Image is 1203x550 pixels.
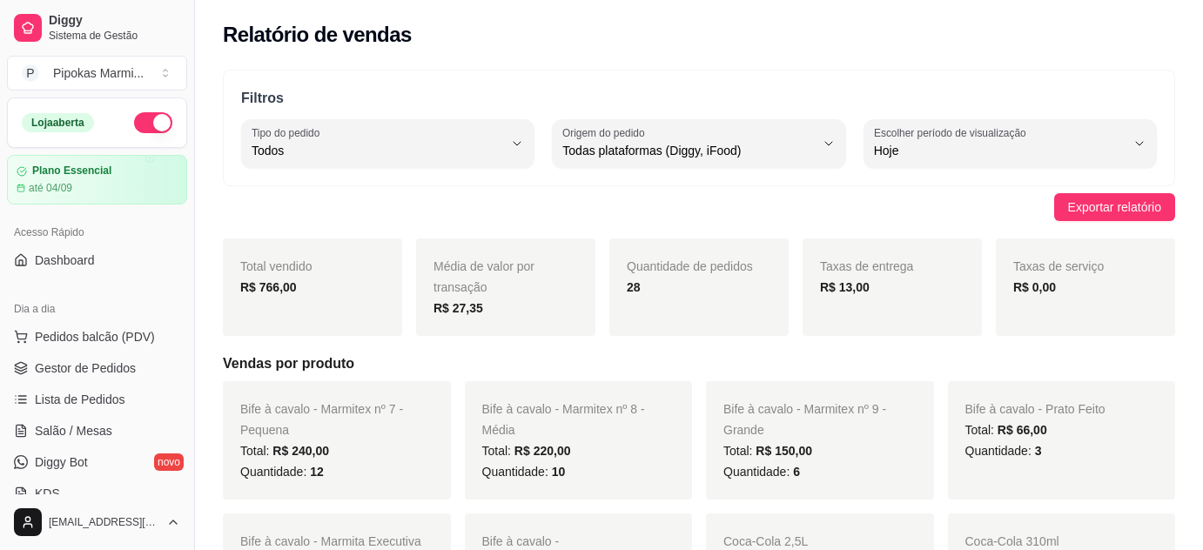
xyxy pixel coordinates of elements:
button: Tipo do pedidoTodos [241,119,534,168]
span: Bife à cavalo - Marmitex nº 7 - Pequena [240,402,403,437]
span: KDS [35,485,60,502]
span: Exportar relatório [1068,198,1161,217]
span: Gestor de Pedidos [35,359,136,377]
span: Total: [482,444,571,458]
h5: Vendas por produto [223,353,1175,374]
strong: R$ 27,35 [433,301,483,315]
span: Pedidos balcão (PDV) [35,328,155,345]
span: Bife à cavalo - Marmitex nº 8 - Média [482,402,645,437]
a: Lista de Pedidos [7,386,187,413]
span: Taxas de entrega [820,259,913,273]
span: R$ 220,00 [514,444,571,458]
span: Total vendido [240,259,313,273]
span: Quantidade de pedidos [627,259,753,273]
span: Total: [723,444,812,458]
span: Total: [965,423,1047,437]
a: Dashboard [7,246,187,274]
span: Bife à cavalo - Marmitex nº 9 - Grande [723,402,886,437]
button: [EMAIL_ADDRESS][DOMAIN_NAME] [7,501,187,543]
button: Escolher período de visualizaçãoHoje [864,119,1157,168]
p: Filtros [241,88,1157,109]
strong: 28 [627,280,641,294]
button: Select a team [7,56,187,91]
a: Salão / Mesas [7,417,187,445]
label: Origem do pedido [562,125,650,140]
strong: R$ 13,00 [820,280,870,294]
button: Pedidos balcão (PDV) [7,323,187,351]
span: 6 [793,465,800,479]
span: [EMAIL_ADDRESS][DOMAIN_NAME] [49,515,159,529]
article: Plano Essencial [32,164,111,178]
div: Acesso Rápido [7,218,187,246]
div: Dia a dia [7,295,187,323]
button: Exportar relatório [1054,193,1175,221]
span: Quantidade: [723,465,800,479]
span: R$ 66,00 [998,423,1047,437]
a: Gestor de Pedidos [7,354,187,382]
label: Escolher período de visualização [874,125,1032,140]
article: até 04/09 [29,181,72,195]
strong: R$ 0,00 [1013,280,1056,294]
span: Todos [252,142,503,159]
span: Média de valor por transação [433,259,534,294]
button: Origem do pedidoTodas plataformas (Diggy, iFood) [552,119,845,168]
span: Taxas de serviço [1013,259,1104,273]
span: 10 [552,465,566,479]
span: R$ 150,00 [756,444,812,458]
h2: Relatório de vendas [223,21,412,49]
span: Coca-Cola 2,5L [723,534,808,548]
span: 12 [310,465,324,479]
span: Total: [240,444,329,458]
span: Quantidade: [240,465,324,479]
a: Plano Essencialaté 04/09 [7,155,187,205]
button: Alterar Status [134,112,172,133]
div: Loja aberta [22,113,94,132]
span: Dashboard [35,252,95,269]
div: Pipokas Marmi ... [53,64,144,82]
span: Bife à cavalo - Marmita Executiva [240,534,421,548]
span: P [22,64,39,82]
span: Todas plataformas (Diggy, iFood) [562,142,814,159]
a: Diggy Botnovo [7,448,187,476]
span: Bife à cavalo - Prato Feito [965,402,1106,416]
span: Salão / Mesas [35,422,112,439]
label: Tipo do pedido [252,125,326,140]
span: Diggy [49,13,180,29]
a: KDS [7,480,187,507]
strong: R$ 766,00 [240,280,297,294]
span: R$ 240,00 [272,444,329,458]
span: Quantidade: [965,444,1042,458]
span: Sistema de Gestão [49,29,180,43]
span: Quantidade: [482,465,566,479]
span: Diggy Bot [35,453,88,471]
a: DiggySistema de Gestão [7,7,187,49]
span: Coca-Cola 310ml [965,534,1059,548]
span: Lista de Pedidos [35,391,125,408]
span: Hoje [874,142,1126,159]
